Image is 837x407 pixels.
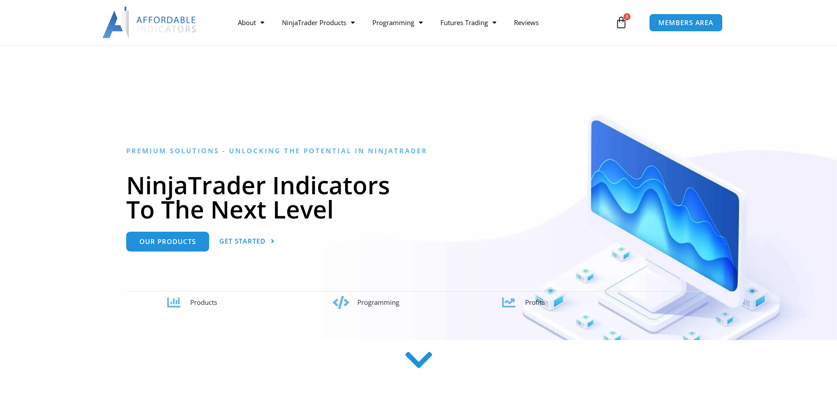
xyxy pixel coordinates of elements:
nav: Menu [229,12,613,33]
img: LogoAI | Affordable Indicators – NinjaTrader [102,7,197,38]
span: Products [190,298,217,307]
a: Our Products [126,232,209,252]
span: 0 [623,13,631,20]
span: MEMBERS AREA [658,19,713,26]
h1: NinjaTrader Indicators To The Next Level [126,173,711,221]
a: Reviews [505,12,548,33]
a: 0 [602,10,641,35]
h6: Premium Solutions - Unlocking the Potential in NinjaTrader [126,147,711,155]
a: Get Started [219,232,275,252]
span: Programming [357,298,399,307]
a: About [229,12,273,33]
a: Programming [364,12,432,33]
span: Our Products [139,238,196,245]
a: MEMBERS AREA [649,14,723,32]
span: Profits [525,298,545,307]
a: NinjaTrader Products [273,12,364,33]
a: Futures Trading [432,12,505,33]
span: Get Started [219,238,266,244]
